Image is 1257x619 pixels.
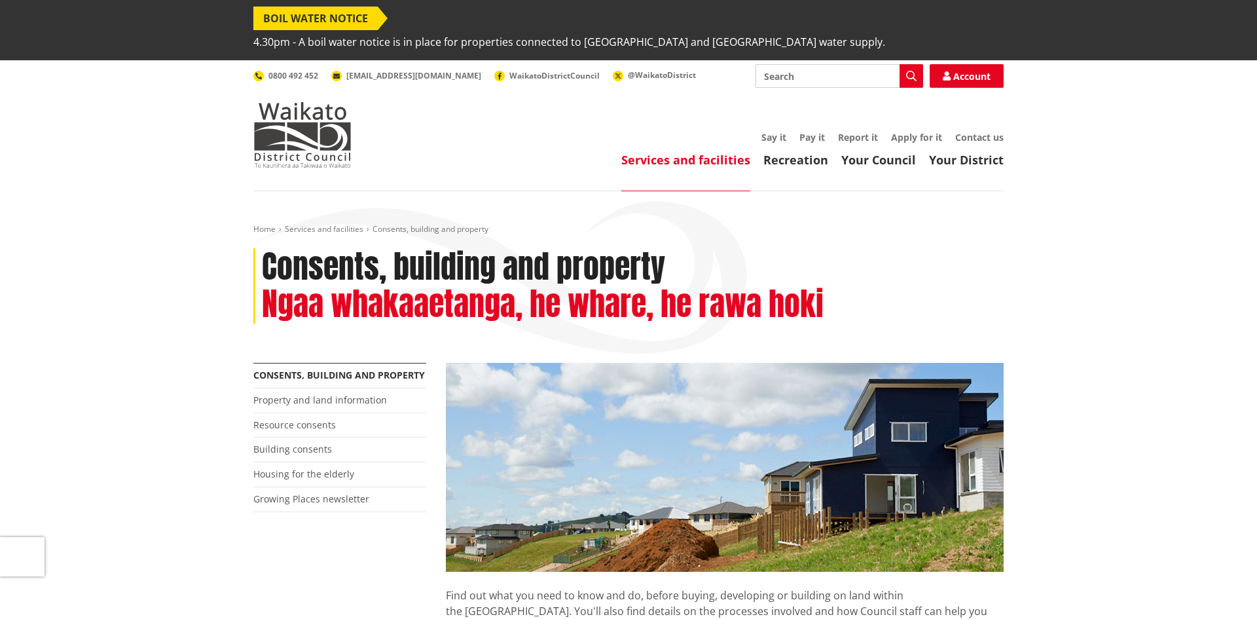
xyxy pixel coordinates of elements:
[955,131,1004,143] a: Contact us
[930,64,1004,88] a: Account
[621,152,750,168] a: Services and facilities
[253,493,369,505] a: Growing Places newsletter
[373,223,488,234] span: Consents, building and property
[253,468,354,480] a: Housing for the elderly
[253,7,378,30] span: BOIL WATER NOTICE
[763,152,828,168] a: Recreation
[331,70,481,81] a: [EMAIL_ADDRESS][DOMAIN_NAME]
[253,394,387,406] a: Property and land information
[799,131,825,143] a: Pay it
[891,131,942,143] a: Apply for it
[838,131,878,143] a: Report it
[929,152,1004,168] a: Your District
[628,69,696,81] span: @WaikatoDistrict
[756,64,923,88] input: Search input
[262,286,824,324] h2: Ngaa whakaaetanga, he whare, he rawa hoki
[285,223,363,234] a: Services and facilities
[253,443,332,455] a: Building consents
[346,70,481,81] span: [EMAIL_ADDRESS][DOMAIN_NAME]
[268,70,318,81] span: 0800 492 452
[446,363,1004,572] img: Land-and-property-landscape
[253,369,425,381] a: Consents, building and property
[253,70,318,81] a: 0800 492 452
[262,248,665,286] h1: Consents, building and property
[613,69,696,81] a: @WaikatoDistrict
[841,152,916,168] a: Your Council
[494,70,600,81] a: WaikatoDistrictCouncil
[253,419,336,431] a: Resource consents
[509,70,600,81] span: WaikatoDistrictCouncil
[253,223,276,234] a: Home
[253,30,885,54] span: 4.30pm - A boil water notice is in place for properties connected to [GEOGRAPHIC_DATA] and [GEOGR...
[253,224,1004,235] nav: breadcrumb
[253,102,352,168] img: Waikato District Council - Te Kaunihera aa Takiwaa o Waikato
[761,131,786,143] a: Say it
